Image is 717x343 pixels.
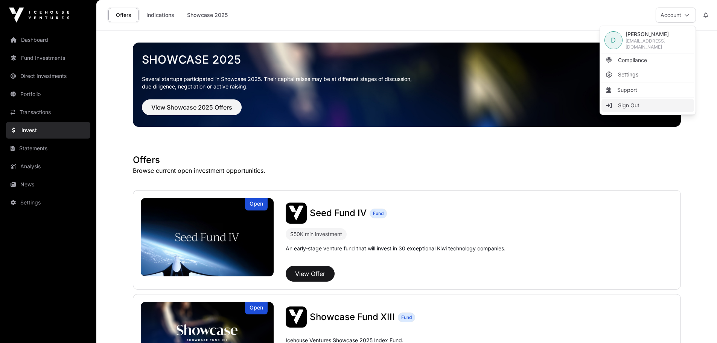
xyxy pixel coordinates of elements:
img: Icehouse Ventures Logo [9,8,69,23]
a: Showcase Fund XIII [310,311,395,323]
a: Invest [6,122,90,139]
span: Fund [373,210,384,216]
a: Seed Fund IVOpen [141,198,274,276]
a: Transactions [6,104,90,120]
img: Showcase 2025 [133,43,681,127]
a: Statements [6,140,90,157]
div: Open [245,198,268,210]
iframe: Chat Widget [679,307,717,343]
span: Compliance [618,56,647,64]
span: D [611,35,616,46]
img: Seed Fund IV [141,198,274,276]
a: Compliance [601,53,694,67]
a: Analysis [6,158,90,175]
button: Account [656,8,696,23]
a: Indications [142,8,179,22]
a: Direct Investments [6,68,90,84]
li: Sign Out [601,99,694,112]
div: Open [245,302,268,314]
h1: Offers [133,154,681,166]
a: Showcase 2025 [142,53,672,66]
a: Seed Fund IV [310,207,367,219]
a: Offers [108,8,139,22]
img: Seed Fund IV [286,203,307,224]
p: Browse current open investment opportunities. [133,166,681,175]
span: Seed Fund IV [310,207,367,218]
a: Showcase 2025 [182,8,233,22]
img: Showcase Fund XIII [286,306,307,328]
span: Support [617,86,637,94]
button: View Offer [286,266,335,282]
span: Settings [618,71,638,78]
div: $50K min investment [290,230,342,239]
p: Several startups participated in Showcase 2025. Their capital raises may be at different stages o... [142,75,672,90]
a: Dashboard [6,32,90,48]
p: An early-stage venture fund that will invest in 30 exceptional Kiwi technology companies. [286,245,505,252]
a: News [6,176,90,193]
a: Fund Investments [6,50,90,66]
a: View Showcase 2025 Offers [142,107,242,114]
span: Fund [401,314,412,320]
a: Portfolio [6,86,90,102]
span: [PERSON_NAME] [626,30,691,38]
span: Showcase Fund XIII [310,311,395,322]
span: View Showcase 2025 Offers [151,103,232,112]
span: Sign Out [618,102,639,109]
button: View Showcase 2025 Offers [142,99,242,115]
div: $50K min investment [286,228,347,240]
li: Support [601,83,694,97]
a: Settings [6,194,90,211]
a: Settings [601,68,694,81]
span: [EMAIL_ADDRESS][DOMAIN_NAME] [626,38,691,50]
